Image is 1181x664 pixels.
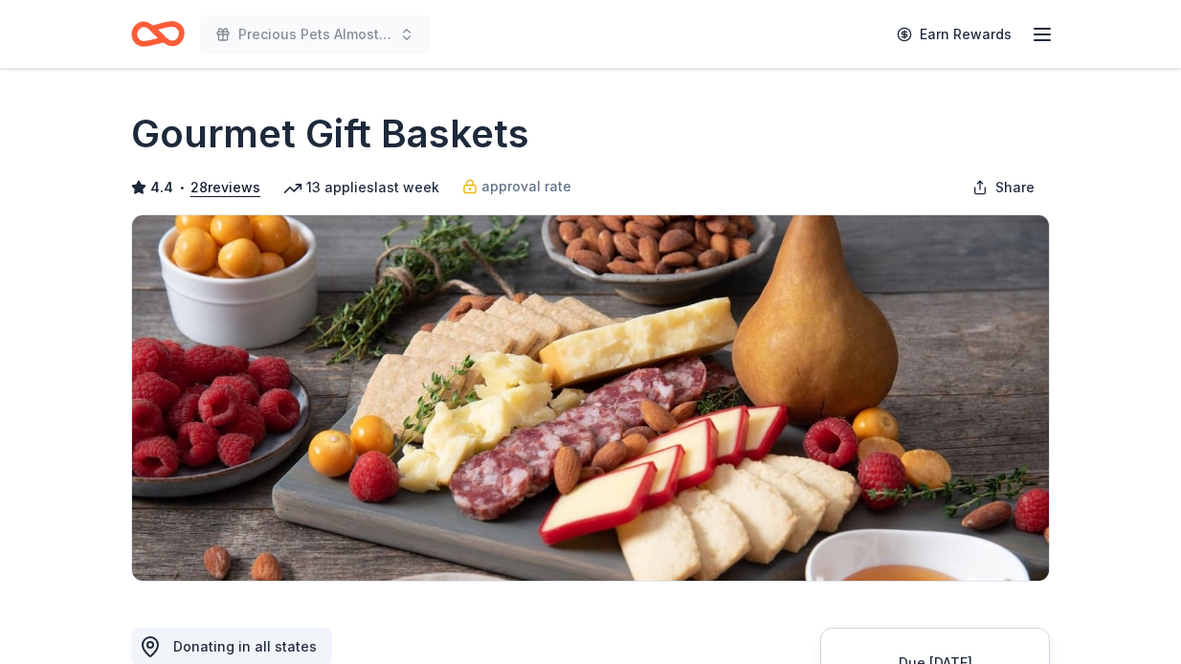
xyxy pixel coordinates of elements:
button: 28reviews [190,176,260,199]
span: approval rate [481,175,571,198]
span: • [179,180,186,195]
a: Earn Rewards [885,17,1023,52]
span: Donating in all states [173,638,317,654]
div: 13 applies last week [283,176,439,199]
span: Share [995,176,1035,199]
a: approval rate [462,175,571,198]
span: 4.4 [150,176,173,199]
h1: Gourmet Gift Baskets [131,107,529,161]
a: Home [131,11,185,56]
button: Precious Pets Almost Home TOPGOLF FUNDRAISER [200,15,430,54]
button: Share [957,168,1050,207]
span: Precious Pets Almost Home TOPGOLF FUNDRAISER [238,23,391,46]
img: Image for Gourmet Gift Baskets [132,215,1049,581]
